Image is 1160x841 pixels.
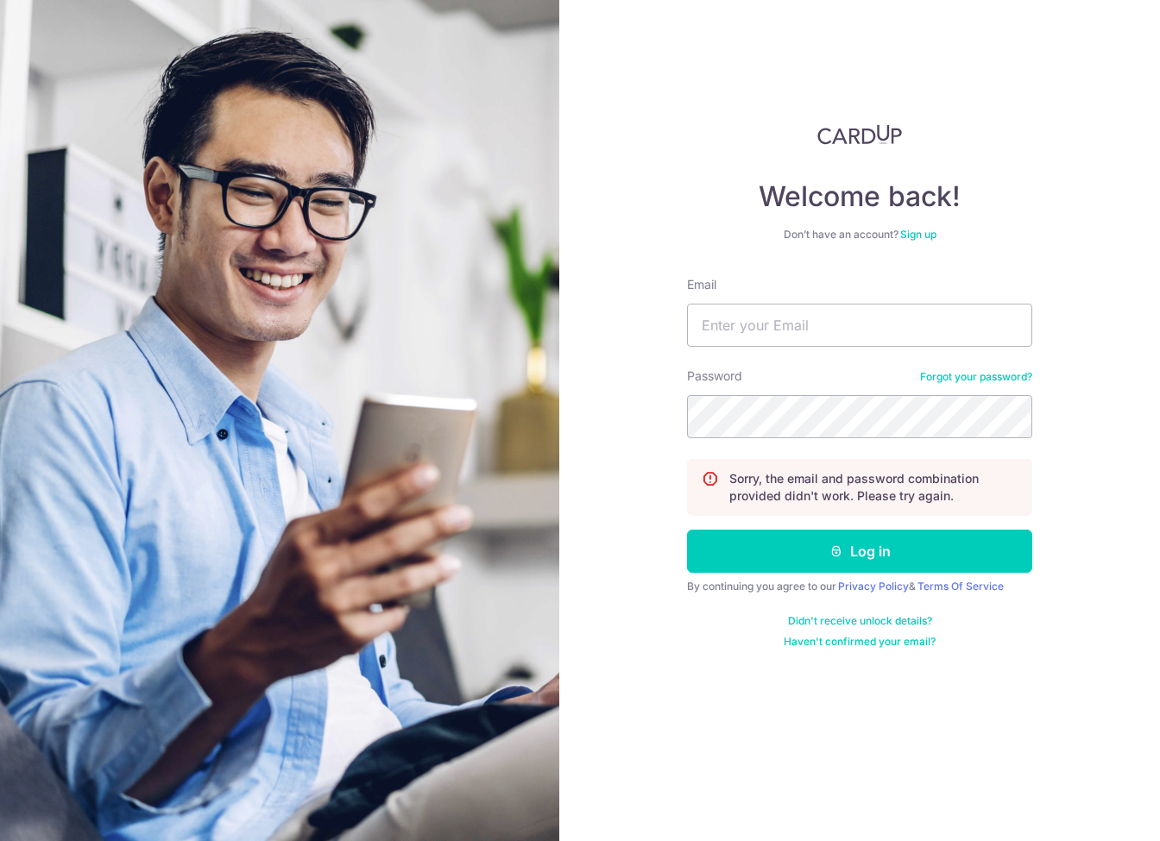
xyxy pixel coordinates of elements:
[687,228,1032,242] div: Don’t have an account?
[687,276,716,293] label: Email
[687,530,1032,573] button: Log in
[687,367,742,385] label: Password
[838,580,909,593] a: Privacy Policy
[729,470,1018,505] p: Sorry, the email and password combination provided didn't work. Please try again.
[920,370,1032,384] a: Forgot your password?
[687,304,1032,347] input: Enter your Email
[817,124,902,145] img: CardUp Logo
[687,179,1032,214] h4: Welcome back!
[784,635,936,649] a: Haven't confirmed your email?
[687,580,1032,593] div: By continuing you agree to our &
[900,228,936,241] a: Sign up
[788,614,932,628] a: Didn't receive unlock details?
[917,580,1004,593] a: Terms Of Service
